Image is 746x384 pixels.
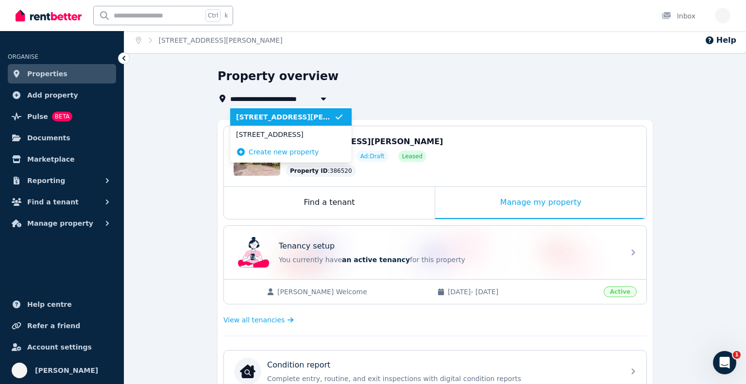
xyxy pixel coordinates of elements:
span: 1 [733,351,741,359]
a: Refer a friend [8,316,116,335]
div: Manage my property [435,187,646,219]
span: Account settings [27,341,92,353]
iframe: Intercom live chat [713,351,736,374]
a: Tenancy setupTenancy setupYou currently havean active tenancyfor this property [224,226,646,279]
p: Tenancy setup [279,240,335,252]
a: Documents [8,128,116,148]
span: Help centre [27,299,72,310]
span: Find a tenant [27,196,79,208]
button: Help [705,34,736,46]
span: [STREET_ADDRESS] [236,130,334,139]
div: Find a tenant [224,187,435,219]
p: Condition report [267,359,330,371]
img: Condition report [240,364,255,379]
span: an active tenancy [342,256,410,264]
button: Find a tenant [8,192,116,212]
span: BETA [52,112,72,121]
span: Refer a friend [27,320,80,332]
a: Marketplace [8,150,116,169]
span: Documents [27,132,70,144]
span: Marketplace [27,153,74,165]
nav: Breadcrumb [124,28,294,53]
h1: Property overview [218,68,339,84]
img: Tenancy setup [238,237,269,268]
span: Active [604,286,637,297]
span: [STREET_ADDRESS][PERSON_NAME] [286,137,443,146]
img: RentBetter [16,8,82,23]
span: Ctrl [205,9,220,22]
span: View all tenancies [223,315,285,325]
span: Ad: Draft [360,152,385,160]
span: Manage property [27,217,93,229]
img: Michael [715,8,730,23]
span: [PERSON_NAME] [35,365,98,376]
span: Reporting [27,175,65,186]
a: Account settings [8,337,116,357]
a: [STREET_ADDRESS][PERSON_NAME] [159,36,283,44]
img: Michael [12,363,27,378]
span: Pulse [27,111,48,122]
span: Create new property [249,147,319,157]
span: Properties [27,68,68,80]
span: [STREET_ADDRESS][PERSON_NAME] [236,112,334,122]
a: View all tenancies [223,315,294,325]
p: Complete entry, routine, and exit inspections with digital condition reports [267,374,619,384]
span: Add property [27,89,78,101]
div: : 386520 [286,165,356,177]
span: k [224,12,228,19]
div: Inbox [661,11,695,21]
button: Reporting [8,171,116,190]
span: Property ID [290,167,328,175]
span: Leased [402,152,423,160]
span: [PERSON_NAME] Welcome [277,287,427,297]
button: Manage property [8,214,116,233]
p: You currently have for this property [279,255,619,265]
a: PulseBETA [8,107,116,126]
span: ORGANISE [8,53,38,60]
a: Add property [8,85,116,105]
span: [DATE] - [DATE] [448,287,598,297]
a: Help centre [8,295,116,314]
a: Properties [8,64,116,83]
